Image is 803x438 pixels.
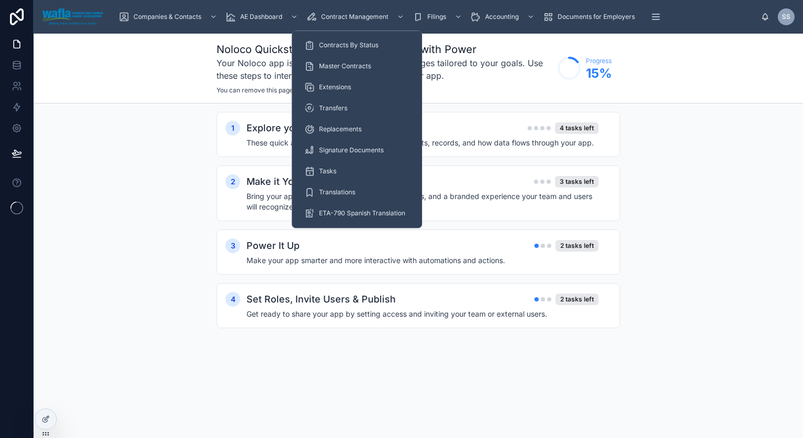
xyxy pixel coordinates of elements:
[298,204,416,223] a: ETA-790 Spanish Translation
[217,86,322,94] span: You can remove this page any time.
[586,57,612,65] span: Progress
[298,78,416,97] a: Extensions
[409,7,467,26] a: Filings
[303,7,409,26] a: Contract Management
[319,104,347,112] span: Transfers
[222,7,303,26] a: AE Dashboard
[319,62,371,70] span: Master Contracts
[298,141,416,160] a: Signature Documents
[42,8,103,25] img: App logo
[298,99,416,118] a: Transfers
[240,13,282,21] span: AE Dashboard
[321,13,388,21] span: Contract Management
[116,7,222,26] a: Companies & Contacts
[319,83,351,91] span: Extensions
[319,167,336,175] span: Tasks
[427,13,446,21] span: Filings
[133,13,201,21] span: Companies & Contacts
[319,41,378,49] span: Contracts By Status
[217,57,552,82] h3: Your Noloco app is ready, with sample data and pages tailored to your goals. Use these steps to i...
[319,146,384,154] span: Signature Documents
[782,13,790,21] span: SS
[298,120,416,139] a: Replacements
[111,5,761,28] div: scrollable content
[298,57,416,76] a: Master Contracts
[558,13,635,21] span: Documents for Employers
[217,42,552,57] h1: Noloco Quickstart: Build with AI, Launch with Power
[298,183,416,202] a: Translations
[319,125,362,133] span: Replacements
[586,65,612,82] span: 15 %
[319,188,355,196] span: Translations
[467,7,540,26] a: Accounting
[298,162,416,181] a: Tasks
[540,7,642,26] a: Documents for Employers
[485,13,519,21] span: Accounting
[298,36,416,55] a: Contracts By Status
[319,209,405,217] span: ETA-790 Spanish Translation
